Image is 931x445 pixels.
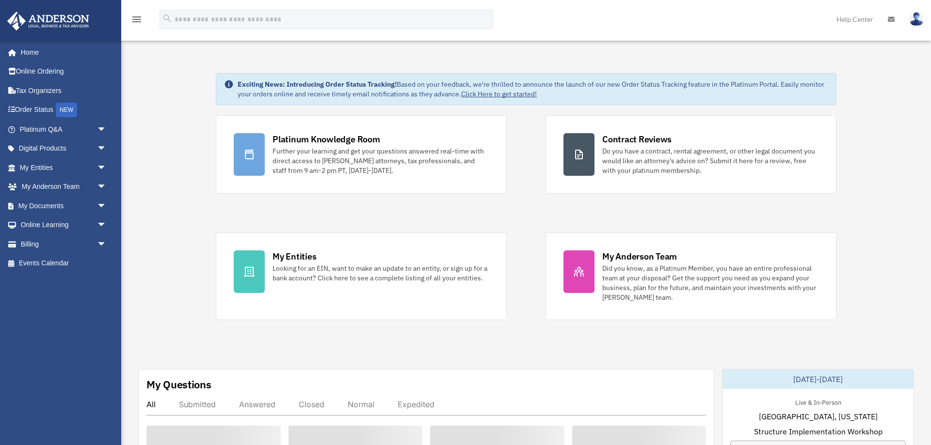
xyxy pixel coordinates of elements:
span: [GEOGRAPHIC_DATA], [US_STATE] [759,411,878,422]
a: menu [131,17,143,25]
div: Expedited [398,399,434,409]
div: Based on your feedback, we're thrilled to announce the launch of our new Order Status Tracking fe... [238,79,828,99]
div: My Entities [273,250,316,262]
a: Home [7,43,116,62]
div: Looking for an EIN, want to make an update to an entity, or sign up for a bank account? Click her... [273,263,489,283]
div: Further your learning and get your questions answered real-time with direct access to [PERSON_NAM... [273,146,489,175]
div: NEW [56,103,77,117]
span: arrow_drop_down [97,158,116,178]
a: Online Learningarrow_drop_down [7,215,121,235]
span: arrow_drop_down [97,177,116,197]
a: Billingarrow_drop_down [7,234,121,254]
a: My Anderson Teamarrow_drop_down [7,177,121,197]
i: search [162,13,173,24]
a: Online Ordering [7,62,121,81]
div: Platinum Knowledge Room [273,133,380,145]
div: Normal [348,399,374,409]
span: arrow_drop_down [97,120,116,139]
a: Events Calendar [7,254,121,273]
a: My Anderson Team Did you know, as a Platinum Member, you have an entire professional team at your... [546,232,836,320]
div: Closed [299,399,324,409]
img: Anderson Advisors Platinum Portal [4,12,92,31]
a: Contract Reviews Do you have a contract, rental agreement, or other legal document you would like... [546,115,836,194]
div: My Anderson Team [602,250,677,262]
div: Submitted [179,399,216,409]
div: [DATE]-[DATE] [722,369,914,389]
a: Digital Productsarrow_drop_down [7,139,121,158]
a: Platinum Q&Aarrow_drop_down [7,120,121,139]
a: Platinum Knowledge Room Further your learning and get your questions answered real-time with dire... [216,115,507,194]
div: My Questions [146,377,211,392]
a: Click Here to get started! [461,90,537,98]
img: User Pic [909,12,924,26]
span: arrow_drop_down [97,234,116,254]
span: arrow_drop_down [97,215,116,235]
span: Structure Implementation Workshop [754,426,883,437]
a: My Entities Looking for an EIN, want to make an update to an entity, or sign up for a bank accoun... [216,232,507,320]
div: Do you have a contract, rental agreement, or other legal document you would like an attorney's ad... [602,146,819,175]
i: menu [131,14,143,25]
div: Contract Reviews [602,133,672,145]
div: Answered [239,399,275,409]
div: Did you know, as a Platinum Member, you have an entire professional team at your disposal? Get th... [602,263,819,302]
a: Tax Organizers [7,81,121,100]
a: My Documentsarrow_drop_down [7,196,121,215]
div: Live & In-Person [787,397,849,407]
a: My Entitiesarrow_drop_down [7,158,121,177]
span: arrow_drop_down [97,196,116,216]
span: arrow_drop_down [97,139,116,159]
a: Order StatusNEW [7,100,121,120]
strong: Exciting News: Introducing Order Status Tracking! [238,80,397,89]
div: All [146,399,156,409]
